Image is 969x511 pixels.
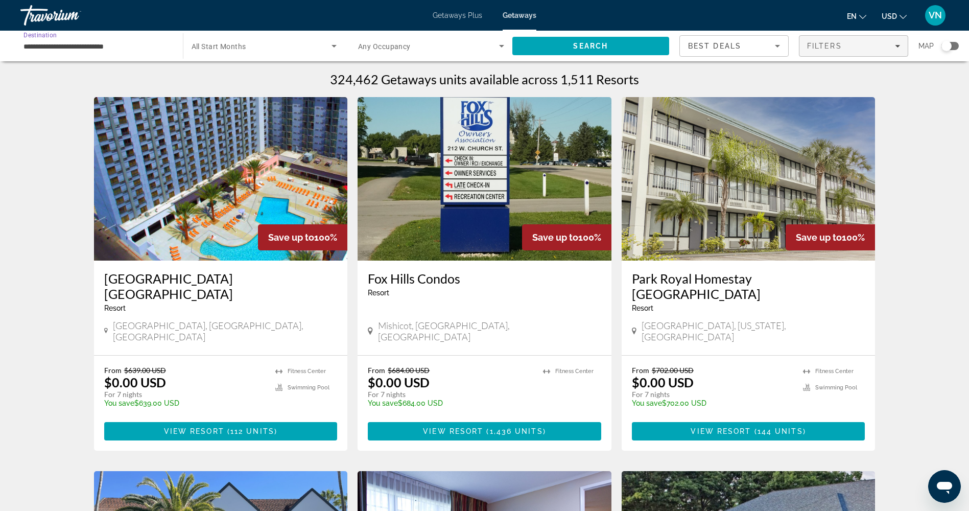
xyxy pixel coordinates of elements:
p: For 7 nights [632,390,793,399]
span: 1,436 units [490,427,543,435]
p: $639.00 USD [104,399,266,407]
span: ( ) [483,427,546,435]
span: $639.00 USD [124,366,166,375]
p: For 7 nights [368,390,533,399]
button: Change language [847,9,866,24]
button: Search [512,37,670,55]
span: All Start Months [192,42,246,51]
span: Map [918,39,934,53]
button: View Resort(144 units) [632,422,865,440]
p: $702.00 USD [632,399,793,407]
span: Save up to [796,232,842,243]
span: 112 units [230,427,274,435]
mat-select: Sort by [688,40,780,52]
span: From [104,366,122,375]
img: OYO Hotel & Casino Las Vegas [94,97,348,261]
span: ( ) [224,427,277,435]
span: Fitness Center [815,368,854,375]
span: $684.00 USD [388,366,430,375]
span: Fitness Center [555,368,594,375]
span: VN [929,10,942,20]
span: Filters [807,42,842,50]
p: $0.00 USD [104,375,166,390]
iframe: Button to launch messaging window [928,470,961,503]
div: 100% [786,224,875,250]
span: Resort [368,289,389,297]
span: $702.00 USD [652,366,694,375]
span: Fitness Center [288,368,326,375]
span: USD [882,12,897,20]
span: From [632,366,649,375]
span: Mishicot, [GEOGRAPHIC_DATA], [GEOGRAPHIC_DATA] [378,320,601,342]
span: en [847,12,857,20]
a: Getaways Plus [433,11,482,19]
span: Save up to [532,232,578,243]
a: Getaways [503,11,536,19]
span: Best Deals [688,42,741,50]
span: View Resort [164,427,224,435]
span: View Resort [423,427,483,435]
span: Swimming Pool [288,384,329,391]
button: Filters [799,35,908,57]
button: View Resort(1,436 units) [368,422,601,440]
span: Resort [104,304,126,312]
button: Change currency [882,9,907,24]
span: Search [573,42,608,50]
img: Park Royal Homestay Orlando [622,97,876,261]
span: From [368,366,385,375]
h1: 324,462 Getaways units available across 1,511 Resorts [330,72,639,87]
div: 100% [522,224,611,250]
span: Save up to [268,232,314,243]
a: [GEOGRAPHIC_DATA] [GEOGRAPHIC_DATA] [104,271,338,301]
p: $684.00 USD [368,399,533,407]
input: Select destination [23,40,170,53]
span: You save [632,399,662,407]
span: View Resort [691,427,751,435]
span: Resort [632,304,653,312]
p: $0.00 USD [632,375,694,390]
p: $0.00 USD [368,375,430,390]
span: You save [104,399,134,407]
span: ( ) [751,427,806,435]
span: Destination [23,31,57,38]
span: 144 units [758,427,803,435]
span: [GEOGRAPHIC_DATA], [US_STATE], [GEOGRAPHIC_DATA] [642,320,865,342]
a: Park Royal Homestay [GEOGRAPHIC_DATA] [632,271,865,301]
span: [GEOGRAPHIC_DATA], [GEOGRAPHIC_DATA], [GEOGRAPHIC_DATA] [113,320,337,342]
span: Any Occupancy [358,42,411,51]
span: Swimming Pool [815,384,857,391]
button: User Menu [922,5,949,26]
a: Travorium [20,2,123,29]
button: View Resort(112 units) [104,422,338,440]
span: You save [368,399,398,407]
img: Fox Hills Condos [358,97,611,261]
p: For 7 nights [104,390,266,399]
a: Fox Hills Condos [368,271,601,286]
div: 100% [258,224,347,250]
